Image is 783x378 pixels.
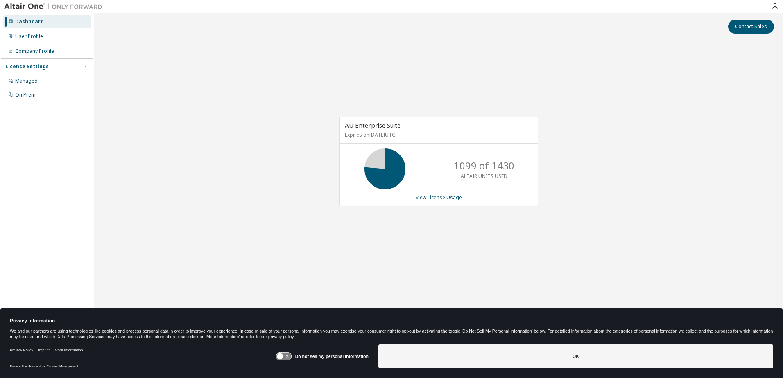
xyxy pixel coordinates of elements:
[4,2,106,11] img: Altair One
[416,194,462,201] a: View License Usage
[15,18,44,25] div: Dashboard
[461,173,507,180] p: ALTAIR UNITS USED
[15,78,38,84] div: Managed
[15,48,54,54] div: Company Profile
[728,20,774,34] button: Contact Sales
[15,33,43,40] div: User Profile
[345,131,531,138] p: Expires on [DATE] UTC
[5,63,49,70] div: License Settings
[454,159,514,173] p: 1099 of 1430
[15,92,36,98] div: On Prem
[345,121,401,129] span: AU Enterprise Suite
